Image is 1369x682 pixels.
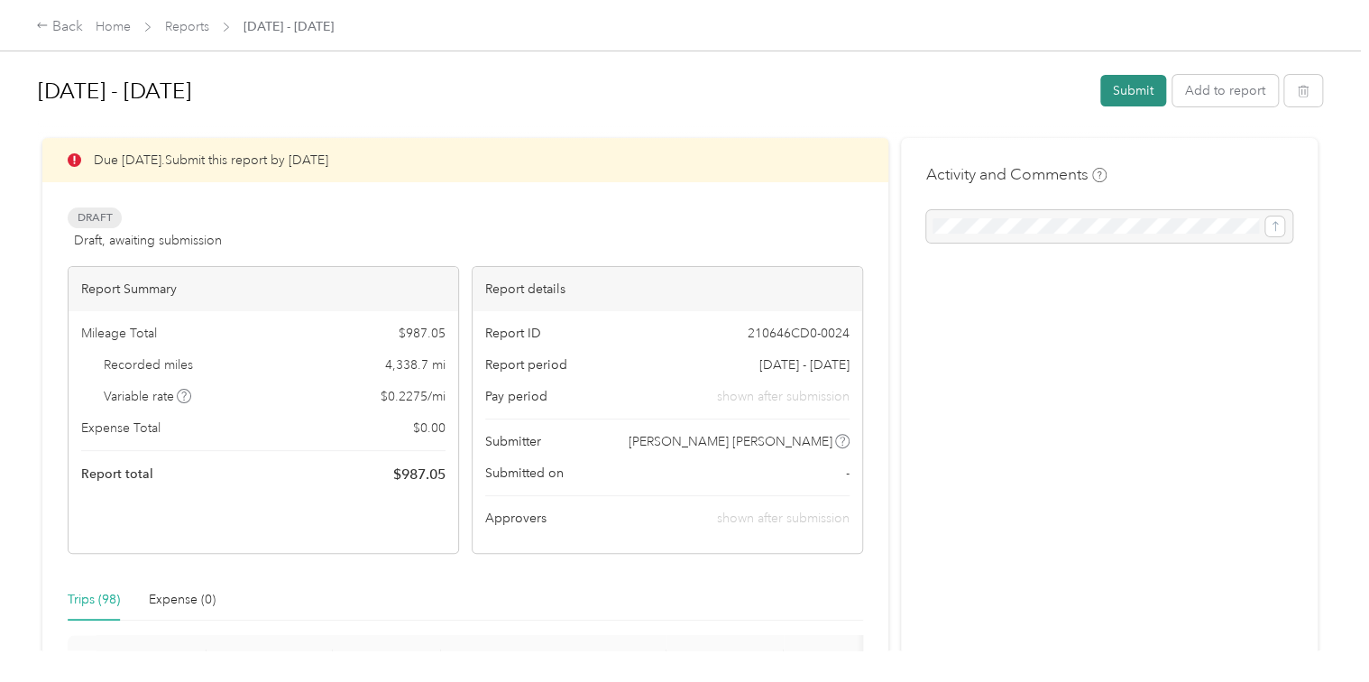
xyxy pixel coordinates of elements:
div: Report details [473,267,862,311]
span: Draft [68,207,122,228]
span: - [846,464,850,483]
div: Expense (0) [149,590,216,610]
span: $ 0.00 [413,419,446,438]
span: $ 987.05 [399,324,446,343]
span: Report total [81,465,153,484]
span: $ 0.2275 / mi [381,387,446,406]
span: [PERSON_NAME] [PERSON_NAME] [629,432,832,451]
span: Submitted on [485,464,564,483]
a: Home [96,19,131,34]
span: Recorded miles [104,355,193,374]
span: [DATE] - [DATE] [759,355,850,374]
span: [DATE] - [DATE] [243,17,334,36]
span: shown after submission [717,387,850,406]
span: Approvers [485,509,547,528]
span: 210646CD0-0024 [748,324,850,343]
span: Mileage Total [81,324,157,343]
a: Reports [165,19,209,34]
span: Draft, awaiting submission [74,231,222,250]
button: Add to report [1172,75,1278,106]
span: Report period [485,355,567,374]
span: Pay period [485,387,547,406]
div: Due [DATE]. Submit this report by [DATE] [42,138,888,182]
span: $ 987.05 [393,464,446,485]
iframe: Everlance-gr Chat Button Frame [1268,581,1369,682]
div: Report Summary [69,267,458,311]
div: Trips (98) [68,590,120,610]
button: Submit [1100,75,1166,106]
h4: Activity and Comments [926,163,1107,186]
span: Submitter [485,432,541,451]
div: Back [36,16,83,38]
span: shown after submission [717,511,850,526]
span: Variable rate [104,387,192,406]
span: Report ID [485,324,541,343]
h1: Sep 1 - 30, 2025 [38,69,1088,113]
span: Expense Total [81,419,161,438]
span: 4,338.7 mi [385,355,446,374]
